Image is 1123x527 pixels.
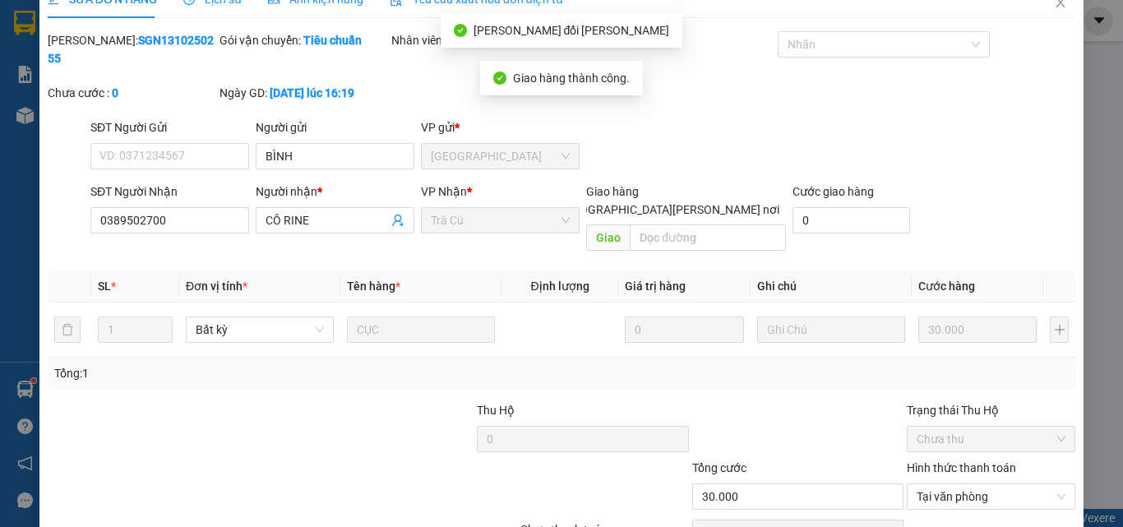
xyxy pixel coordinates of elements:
span: Giao hàng [586,185,639,198]
span: VP Nhận [421,185,467,198]
span: [GEOGRAPHIC_DATA][PERSON_NAME] nơi [555,201,786,219]
div: Người gửi [256,118,414,136]
b: Tiêu chuẩn [303,34,362,47]
span: check-circle [454,24,467,37]
input: VD: Bàn, Ghế [347,317,495,343]
div: Nhân viên tạo: [391,31,603,49]
th: Ghi chú [751,270,912,303]
span: Gửi: [14,16,39,33]
span: SL [98,280,111,293]
span: Tên hàng [347,280,400,293]
div: 30.000 [104,104,275,127]
div: MUỘI [107,51,274,71]
span: Trà Cú [431,208,570,233]
div: 0963031501 [107,71,274,94]
div: SĐT Người Gửi [90,118,249,136]
span: Giá trị hàng [625,280,686,293]
input: 0 [625,317,743,343]
span: Đơn vị tính [186,280,247,293]
button: plus [1050,317,1069,343]
span: Bất kỳ [196,317,324,342]
input: Cước giao hàng [793,207,910,233]
div: VP gửi [421,118,580,136]
div: [GEOGRAPHIC_DATA] [107,14,274,51]
span: Tổng cước [692,461,746,474]
div: Tổng: 1 [54,364,435,382]
label: Cước giao hàng [793,185,874,198]
label: Hình thức thanh toán [907,461,1016,474]
span: CC : [104,108,127,125]
span: Sài Gòn [431,144,570,169]
span: user-add [391,214,404,227]
div: Cước rồi : [606,31,774,49]
div: [PERSON_NAME]: [48,31,216,67]
b: 0 [112,86,118,99]
input: Dọc đường [630,224,786,251]
div: SĐT Người Nhận [90,183,249,201]
input: 0 [918,317,1037,343]
span: Tại văn phòng [917,484,1065,509]
div: Người nhận [256,183,414,201]
input: Ghi Chú [757,317,905,343]
span: Định lượng [530,280,589,293]
span: Cước hàng [918,280,975,293]
div: Ngày GD: [220,84,388,102]
div: Trạng thái Thu Hộ [907,401,1075,419]
span: Giao [586,224,630,251]
div: Chưa cước : [48,84,216,102]
span: Chưa thu [917,427,1065,451]
span: check-circle [493,72,506,85]
span: Thu Hộ [477,404,515,417]
b: [DATE] lúc 16:19 [270,86,354,99]
button: delete [54,317,81,343]
span: Giao hàng thành công. [513,72,630,85]
div: Gói vận chuyển: [220,31,388,49]
div: Trà Cú [14,14,95,34]
span: Nhận: [107,14,146,31]
span: [PERSON_NAME] đổi [PERSON_NAME] [474,24,670,37]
